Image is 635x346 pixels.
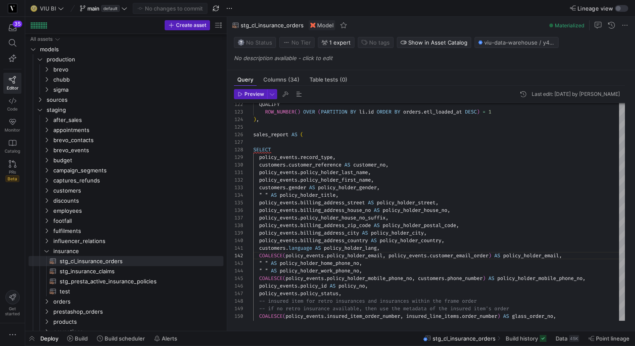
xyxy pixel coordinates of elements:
span: policy_events [259,283,297,289]
span: main [87,5,100,12]
div: Press SPACE to select this row. [29,125,223,135]
span: policy_events [259,230,297,236]
span: policy_events [259,222,297,229]
span: policy_holder_lang [324,245,377,251]
span: policy_holder_gender [318,184,377,191]
span: AS [271,260,277,267]
span: AS [271,267,277,274]
span: sigma [53,85,222,95]
span: policy_holder_work_phone_no [280,267,359,274]
div: Press SPACE to select this row. [29,54,223,64]
span: No Status [238,39,272,46]
div: Press SPACE to select this row. [29,64,223,74]
span: AS [271,192,277,198]
div: Press SPACE to select this row. [29,286,223,296]
button: Preview [234,89,267,99]
div: 130 [234,161,243,169]
div: Press SPACE to select this row. [29,95,223,105]
span: , [333,154,336,161]
div: 138 [234,222,243,229]
span: viu-data-warehouse / y42_VIU_BI_main / stg_cl_insurance_orders [484,39,555,46]
div: 131 [234,169,243,176]
span: (34) [288,77,299,82]
span: . [297,207,300,214]
span: OVER [303,108,315,115]
span: AS [330,283,336,289]
span: , [441,237,444,244]
span: gender [289,184,306,191]
span: Model [317,22,333,29]
span: models [40,45,222,54]
span: , [368,169,371,176]
a: https://storage.googleapis.com/y42-prod-data-exchange/images/zgRs6g8Sem6LtQCmmHzYBaaZ8bA8vNBoBzxR... [3,1,21,16]
div: 141 [234,244,243,252]
div: 124 [234,116,243,123]
div: Press SPACE to select this row. [29,175,223,185]
span: ( [300,131,303,138]
span: policy_holder_home_phone_no [280,260,359,267]
div: Press SPACE to select this row. [29,105,223,115]
span: ) [253,116,256,123]
span: footfall [53,216,222,226]
span: policy_holder_street [377,199,436,206]
span: phone_number [447,275,483,282]
span: policy_events [259,177,297,183]
span: promotions [53,327,222,337]
span: etadata of the insured item's order [406,305,509,312]
div: 136 [234,206,243,214]
span: AS [344,161,350,168]
span: Monitor [5,127,20,132]
span: policy_events [259,199,297,206]
span: li [359,108,365,115]
span: staging [47,105,222,115]
span: No Tier [283,39,311,46]
div: Press SPACE to select this row. [29,135,223,145]
a: Monitor [3,115,21,136]
a: Editor [3,73,21,94]
div: 133 [234,184,243,191]
span: COALESCE [259,252,283,259]
div: Press SPACE to select this row. [29,226,223,236]
span: policy_status [300,290,338,297]
span: policy_events [286,275,324,282]
div: Press SPACE to select this row. [29,276,223,286]
span: AS [488,275,494,282]
p: No description available - click to edit [234,55,632,61]
span: COALESCE [259,313,283,320]
span: PRs [9,169,16,174]
span: ( [283,275,286,282]
div: 126 [234,131,243,138]
span: ( [318,108,321,115]
span: , [386,161,388,168]
span: policy_events [259,207,297,214]
span: , [559,252,562,259]
span: , [383,252,386,259]
span: budget [53,156,222,165]
span: . [297,177,300,183]
span: stg_presta_active_insurance_policies​​​​​​​​​​ [60,277,214,286]
span: employees [53,206,222,216]
span: billing_address_zip_code [300,222,371,229]
span: " " [259,267,268,274]
a: stg_presta_active_insurance_policies​​​​​​​​​​ [29,276,223,286]
a: Code [3,94,21,115]
div: Press SPACE to select this row. [29,236,223,246]
span: discounts [53,196,222,206]
span: billing_address_street [300,199,365,206]
div: Last edit: [DATE] by [PERSON_NAME] [532,91,620,97]
span: policy_events [259,237,297,244]
div: Press SPACE to select this row. [29,256,223,266]
span: 1 [488,108,491,115]
span: brevo_events [53,145,222,155]
span: Columns [263,77,299,82]
div: All assets [30,36,52,42]
div: Press SPACE to select this row. [29,74,223,85]
span: , [424,230,427,236]
span: , [371,177,374,183]
span: , [338,290,341,297]
span: . [297,290,300,297]
span: customer_no [353,161,386,168]
span: Catalog [5,148,20,153]
div: 140 [234,237,243,244]
span: . [297,283,300,289]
